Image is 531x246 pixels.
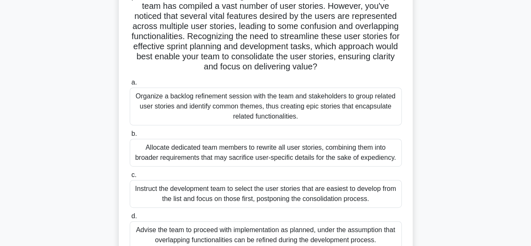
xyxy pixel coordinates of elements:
[131,171,136,178] span: c.
[130,87,402,125] div: Organize a backlog refinement session with the team and stakeholders to group related user storie...
[131,212,137,220] span: d.
[130,139,402,167] div: Allocate dedicated team members to rewrite all user stories, combining them into broader requirem...
[131,130,137,137] span: b.
[130,180,402,208] div: Instruct the development team to select the user stories that are easiest to develop from the lis...
[131,79,137,86] span: a.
